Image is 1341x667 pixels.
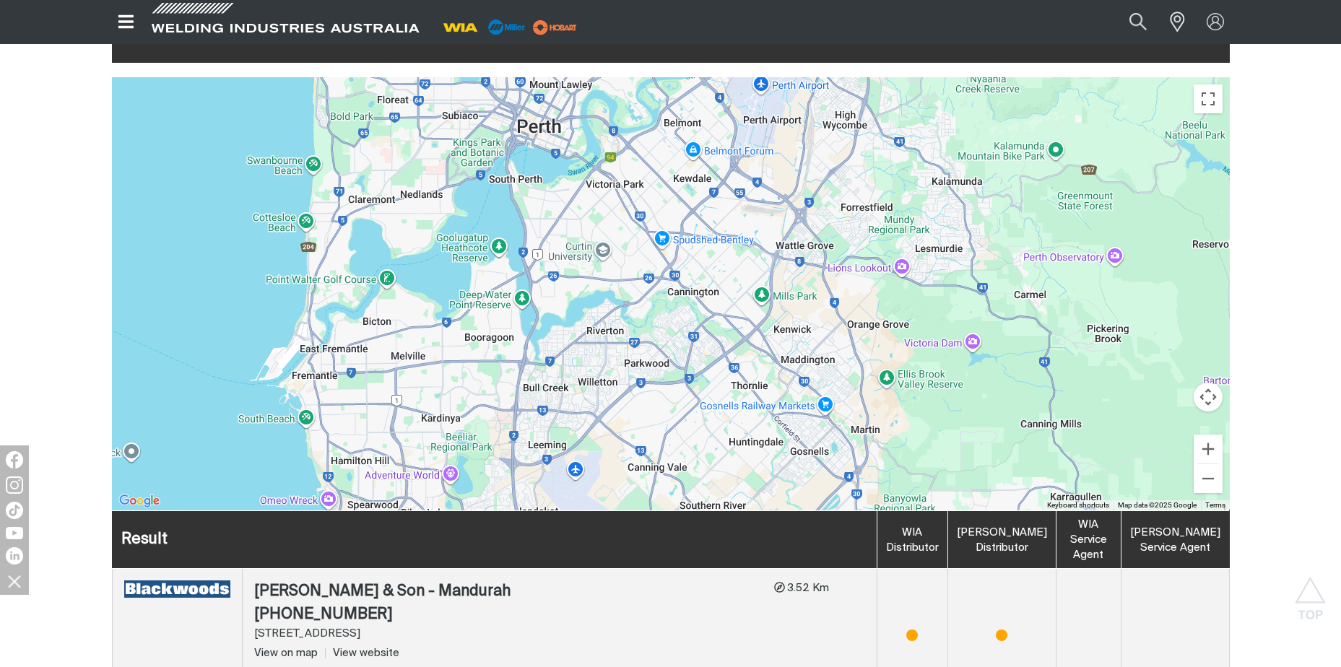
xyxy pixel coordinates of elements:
[116,492,163,510] img: Google
[6,527,23,539] img: YouTube
[1121,511,1229,569] th: [PERSON_NAME] Service Agent
[1047,500,1109,510] button: Keyboard shortcuts
[1194,84,1223,113] button: Toggle fullscreen view
[254,580,763,603] div: [PERSON_NAME] & Son - Mandurah
[325,648,399,658] a: View website
[1205,501,1225,509] a: Terms
[877,511,947,569] th: WIA Distributor
[6,451,23,468] img: Facebook
[1056,511,1121,569] th: WIA Service Agent
[6,547,23,564] img: LinkedIn
[254,626,763,642] div: [STREET_ADDRESS]
[6,502,23,519] img: TikTok
[2,569,27,593] img: hide socials
[1095,6,1162,38] input: Product name or item number...
[785,583,829,593] span: 3.52 Km
[112,511,877,569] th: Result
[1194,435,1223,463] button: Zoom in
[1114,6,1163,38] button: Search products
[1294,577,1327,609] button: Scroll to top
[1118,501,1197,509] span: Map data ©2025 Google
[947,511,1056,569] th: [PERSON_NAME] Distributor
[529,17,581,38] img: miller
[529,22,581,32] a: miller
[116,492,163,510] a: Open this area in Google Maps (opens a new window)
[1194,383,1223,411] button: Map camera controls
[1194,464,1223,493] button: Zoom out
[254,603,763,627] div: [PHONE_NUMBER]
[124,580,230,598] img: J Blackwood & Son - Mandurah
[254,648,318,658] span: View on map
[6,476,23,494] img: Instagram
